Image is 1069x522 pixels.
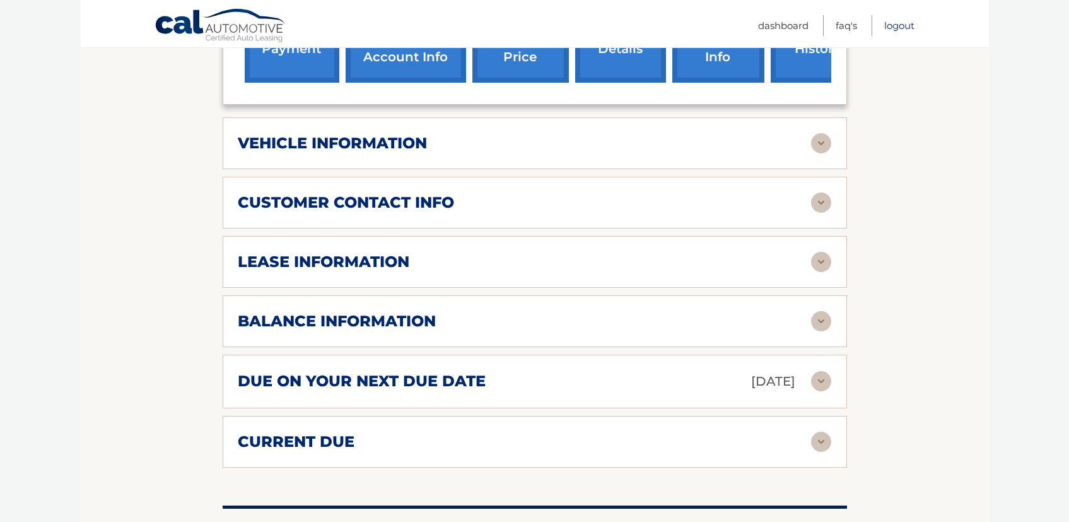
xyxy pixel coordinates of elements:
[752,371,796,393] p: [DATE]
[238,312,436,331] h2: balance information
[155,8,287,45] a: Cal Automotive
[811,133,831,153] img: accordion-rest.svg
[811,371,831,391] img: accordion-rest.svg
[885,15,915,36] a: Logout
[836,15,858,36] a: FAQ's
[811,252,831,272] img: accordion-rest.svg
[238,372,486,391] h2: due on your next due date
[238,134,428,153] h2: vehicle information
[238,252,410,271] h2: lease information
[759,15,809,36] a: Dashboard
[811,432,831,452] img: accordion-rest.svg
[811,311,831,331] img: accordion-rest.svg
[238,432,355,451] h2: current due
[811,193,831,213] img: accordion-rest.svg
[238,193,455,212] h2: customer contact info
